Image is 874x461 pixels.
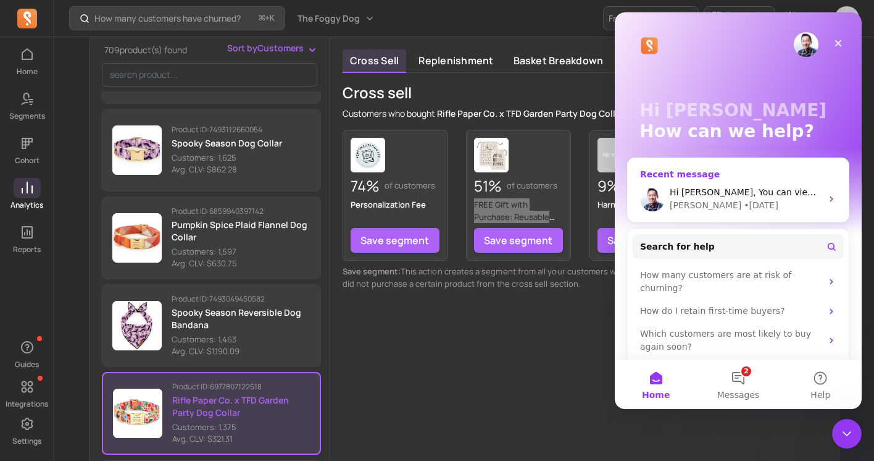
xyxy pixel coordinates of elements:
p: Avg. CLV: $321.31 [172,433,310,446]
button: Product ID:6977807122518Rifle Paper Co. x TFD Garden Party Dog CollarCustomers: 1,375 Avg. CLV: $... [102,372,321,455]
p: Harness How-To Card [597,198,686,211]
p: Reports [13,245,41,255]
img: Product image [112,301,162,350]
div: • [DATE] [129,187,164,200]
p: Pumpkin Spice Plaid Flannel Dog Collar [172,219,310,243]
input: search product [102,63,317,87]
p: Cross sell [343,83,750,103]
p: of customers [507,180,557,192]
span: Home [27,378,55,387]
span: Help [196,378,215,387]
p: Segments [9,111,45,121]
p: Customers: 1,625 [172,152,282,164]
div: Which customers are most likely to buy again soon? [25,315,207,341]
p: Integrations [6,399,48,409]
span: Save segment: [343,266,401,277]
img: avatar [834,6,859,31]
kbd: K [270,14,275,23]
kbd: ⌘ [259,11,265,27]
iframe: Intercom live chat [615,12,862,409]
p: Customers who bought in the last also bought: [343,108,750,120]
p: of customers [385,180,435,192]
button: Guides [14,335,41,372]
p: FREE Gift with Purchase: Reusable Bag [474,198,563,223]
img: Product image [112,125,162,175]
button: Sort byCustomers [227,42,318,54]
span: + [259,12,275,25]
img: Product image [113,389,162,438]
p: Personalization Fee [351,198,439,211]
div: Which customers are most likely to buy again soon? [18,310,229,346]
p: 51% [474,177,502,195]
p: 74% [351,177,380,195]
span: Search for help [25,228,100,241]
p: Customers: 1,375 [172,421,310,434]
a: Free trial: 10 days left [603,6,699,30]
div: How do I retain first-time buyers? [18,287,229,310]
p: Customers: 1,463 [172,334,310,346]
p: Home [17,67,38,77]
p: Spooky Season Dog Collar [172,137,282,150]
div: [PERSON_NAME] [55,187,127,200]
div: How many customers are at risk of churning? [18,252,229,287]
p: Avg. CLV: $1,190.09 [172,345,310,358]
span: Hi [PERSON_NAME], You can view the cross-sell report from here: [URL][DOMAIN_NAME] Thanks [55,175,469,185]
button: Product ID:7493112660054Spooky Season Dog CollarCustomers: 1,625 Avg. CLV: $862.28 [102,109,321,192]
a: Save segment [351,228,439,253]
p: Product ID: 7493112660054 [172,125,282,135]
p: This action creates a segment from all your customers who bought the selected product in the left... [343,266,826,290]
button: Messages [82,347,164,397]
p: 9% [597,177,620,195]
div: How do I retain first-time buyers? [25,292,207,305]
button: Product ID:6859940397142Pumpkin Spice Plaid Flannel Dog CollarCustomers: 1,597 Avg. CLV: $630.75 [102,197,321,279]
p: Avg. CLV: $862.28 [172,164,282,176]
p: Free trial: 10 days left [609,12,693,25]
div: Close [212,20,235,42]
a: Save segment [597,228,686,253]
p: Cohort [15,156,40,166]
span: 709 product(s) found [104,44,187,56]
button: Search for help [18,222,229,247]
a: Save segment [474,228,563,253]
p: How many customers have churned? [94,12,241,25]
img: Product image [112,213,162,263]
button: Product ID:7493049450582Spooky Season Reversible Dog BandanaCustomers: 1,463 Avg. CLV: $1,190.09 [102,284,321,367]
span: Rifle Paper Co. x TFD Garden Party Dog Collar [437,108,623,119]
p: Spooky Season Reversible Dog Bandana [172,307,310,331]
a: Replenishment [411,49,501,73]
p: Guides [15,360,39,370]
p: Product ID: 6859940397142 [172,206,310,216]
img: Harness How-To Card [597,138,632,172]
span: Messages [102,378,145,387]
button: How many customers have churned?⌘+K [69,6,285,30]
p: Product ID: 7493049450582 [172,294,310,304]
p: Rifle Paper Co. x TFD Garden Party Dog Collar [172,394,310,419]
button: Help [165,347,247,397]
button: Toggle dark mode [778,6,802,31]
button: Earn $200 [704,6,775,31]
span: The Foggy Dog [298,12,360,25]
p: Settings [12,436,41,446]
img: Personalization Fee [351,138,385,172]
p: Avg. CLV: $630.75 [172,258,310,270]
button: The Foggy Dog [290,7,382,30]
p: Customers: 1,597 [172,246,310,258]
p: Analytics [10,200,43,210]
div: How many customers are at risk of churning? [25,256,207,282]
span: Sort by Customers [227,42,304,54]
img: FREE Gift with Purchase: Reusable Bag [474,138,509,172]
a: Cross sell [343,49,406,73]
a: Basket breakdown [506,49,611,73]
iframe: To enrich screen reader interactions, please activate Accessibility in Grammarly extension settings [832,419,862,449]
p: Product ID: 6977807122518 [172,382,310,392]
